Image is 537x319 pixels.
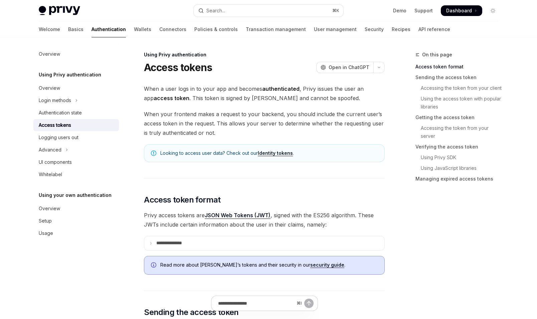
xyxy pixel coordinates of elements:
[329,64,369,71] span: Open in ChatGPT
[68,21,83,37] a: Basics
[33,131,119,143] a: Logging users out
[365,21,384,37] a: Security
[39,96,71,104] div: Login methods
[194,5,343,17] button: Open search
[39,6,80,15] img: light logo
[258,150,293,156] a: Identity tokens
[144,51,385,58] div: Using Privy authentication
[160,150,378,156] span: Looking to access user data? Check out our .
[154,95,189,101] strong: access token
[332,8,339,13] span: ⌘ K
[144,109,385,137] span: When your frontend makes a request to your backend, you should include the current user’s access ...
[314,21,357,37] a: User management
[144,211,385,229] span: Privy access tokens are , signed with the ES256 algorithm. These JWTs include certain information...
[33,215,119,227] a: Setup
[39,50,60,58] div: Overview
[144,84,385,103] span: When a user logs in to your app and becomes , Privy issues the user an app . This token is signed...
[33,94,119,106] button: Toggle Login methods section
[144,61,212,73] h1: Access tokens
[415,93,504,112] a: Using the access token with popular libraries
[205,212,271,219] a: JSON Web Tokens (JWT)
[39,171,62,179] div: Whitelabel
[415,83,504,93] a: Accessing the token from your client
[39,84,60,92] div: Overview
[33,82,119,94] a: Overview
[39,133,78,141] div: Logging users out
[415,61,504,72] a: Access token format
[33,169,119,181] a: Whitelabel
[418,21,450,37] a: API reference
[151,150,156,156] svg: Note
[392,21,410,37] a: Recipes
[159,21,186,37] a: Connectors
[206,7,225,15] div: Search...
[33,48,119,60] a: Overview
[422,51,452,59] span: On this page
[446,7,472,14] span: Dashboard
[39,217,52,225] div: Setup
[33,144,119,156] button: Toggle Advanced section
[33,156,119,168] a: UI components
[316,62,373,73] button: Open in ChatGPT
[441,5,482,16] a: Dashboard
[304,299,314,308] button: Send message
[415,141,504,152] a: Verifying the access token
[415,152,504,163] a: Using Privy SDK
[415,112,504,123] a: Getting the access token
[262,85,300,92] strong: authenticated
[246,21,306,37] a: Transaction management
[134,21,151,37] a: Wallets
[393,7,406,14] a: Demo
[39,146,61,154] div: Advanced
[33,227,119,239] a: Usage
[33,203,119,215] a: Overview
[194,21,238,37] a: Policies & controls
[33,119,119,131] a: Access tokens
[218,296,294,311] input: Ask a question...
[39,109,82,117] div: Authentication state
[39,205,60,213] div: Overview
[33,107,119,119] a: Authentication state
[39,191,112,199] h5: Using your own authentication
[160,262,378,268] span: Read more about [PERSON_NAME]’s tokens and their security in our .
[414,7,433,14] a: Support
[39,121,71,129] div: Access tokens
[144,195,221,205] span: Access token format
[310,262,344,268] a: security guide
[415,123,504,141] a: Accessing the token from your server
[39,229,53,237] div: Usage
[415,163,504,174] a: Using JavaScript libraries
[39,21,60,37] a: Welcome
[92,21,126,37] a: Authentication
[151,262,158,269] svg: Info
[39,158,72,166] div: UI components
[488,5,498,16] button: Toggle dark mode
[415,174,504,184] a: Managing expired access tokens
[39,71,101,79] h5: Using Privy authentication
[415,72,504,83] a: Sending the access token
